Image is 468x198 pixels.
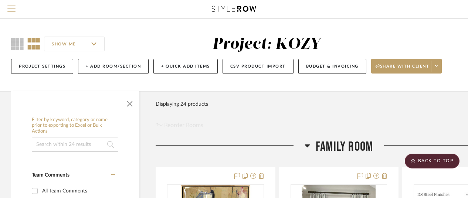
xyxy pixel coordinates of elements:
span: Family Room [316,139,373,155]
span: Team Comments [32,173,69,178]
button: + Quick Add Items [153,59,218,74]
button: Close [122,95,137,110]
div: Displaying 24 products [156,97,208,112]
button: Share with client [371,59,442,74]
button: CSV Product Import [223,59,294,74]
span: Share with client [376,64,430,75]
scroll-to-top-button: BACK TO TOP [405,154,459,168]
button: + Add Room/Section [78,59,149,74]
button: Budget & Invoicing [298,59,366,74]
div: All Team Comments [42,185,113,197]
button: Reorder Rooms [156,121,203,130]
button: Project Settings [11,59,73,74]
h6: Filter by keyword, category or name prior to exporting to Excel or Bulk Actions [32,117,118,134]
div: Project: KOZY [213,37,321,52]
span: Reorder Rooms [164,121,203,130]
input: Search within 24 results [32,137,118,152]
